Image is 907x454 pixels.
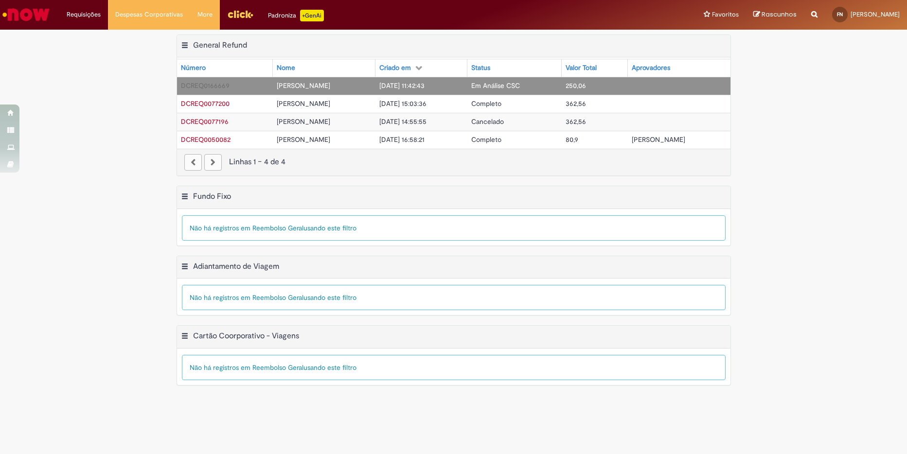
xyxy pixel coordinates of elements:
div: Valor Total [566,63,597,73]
div: Não há registros em Reembolso Geral [182,215,726,241]
span: [PERSON_NAME] [277,81,330,90]
span: 80,9 [566,135,578,144]
div: Padroniza [268,10,324,21]
span: usando este filtro [303,224,356,232]
h2: Fundo Fixo [193,192,231,201]
a: Abrir Registro: DCREQ0166669 [181,81,230,90]
span: [PERSON_NAME] [277,135,330,144]
a: Abrir Registro: DCREQ0077200 [181,99,230,108]
span: 362,56 [566,117,586,126]
span: Completo [471,135,501,144]
span: FN [837,11,843,17]
span: [DATE] 16:58:21 [379,135,425,144]
div: Número [181,63,206,73]
div: Aprovadores [632,63,670,73]
div: Linhas 1 − 4 de 4 [184,157,723,168]
span: Em Análise CSC [471,81,520,90]
span: [DATE] 14:55:55 [379,117,427,126]
h2: General Refund [193,40,247,50]
a: Abrir Registro: DCREQ0050082 [181,135,231,144]
span: More [197,10,213,19]
nav: paginação [177,149,730,175]
span: [PERSON_NAME] [277,117,330,126]
img: ServiceNow [1,5,51,24]
span: Cancelado [471,117,504,126]
p: +GenAi [300,10,324,21]
span: Favoritos [712,10,739,19]
a: Rascunhos [753,10,797,19]
h2: Adiantamento de Viagem [193,262,279,271]
span: [PERSON_NAME] [632,135,685,144]
div: Status [471,63,490,73]
span: 250,06 [566,81,586,90]
span: [PERSON_NAME] [277,99,330,108]
span: Rascunhos [762,10,797,19]
span: Requisições [67,10,101,19]
div: Criado em [379,63,411,73]
span: DCREQ0077196 [181,117,229,126]
button: General Refund Menu de contexto [181,40,189,53]
span: usando este filtro [303,363,356,372]
div: Nome [277,63,295,73]
span: DCREQ0077200 [181,99,230,108]
a: Abrir Registro: DCREQ0077196 [181,117,229,126]
span: [DATE] 11:42:43 [379,81,425,90]
div: Não há registros em Reembolso Geral [182,355,726,380]
span: [PERSON_NAME] [851,10,900,18]
span: 362,56 [566,99,586,108]
div: Não há registros em Reembolso Geral [182,285,726,310]
button: Cartão Coorporativo - Viagens Menu de contexto [181,331,189,344]
span: [DATE] 15:03:36 [379,99,427,108]
span: Completo [471,99,501,108]
span: DCREQ0050082 [181,135,231,144]
h2: Cartão Coorporativo - Viagens [193,332,299,341]
button: Fundo Fixo Menu de contexto [181,192,189,204]
img: click_logo_yellow_360x200.png [227,7,253,21]
button: Adiantamento de Viagem Menu de contexto [181,262,189,274]
span: Despesas Corporativas [115,10,183,19]
span: DCREQ0166669 [181,81,230,90]
span: usando este filtro [303,293,356,302]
